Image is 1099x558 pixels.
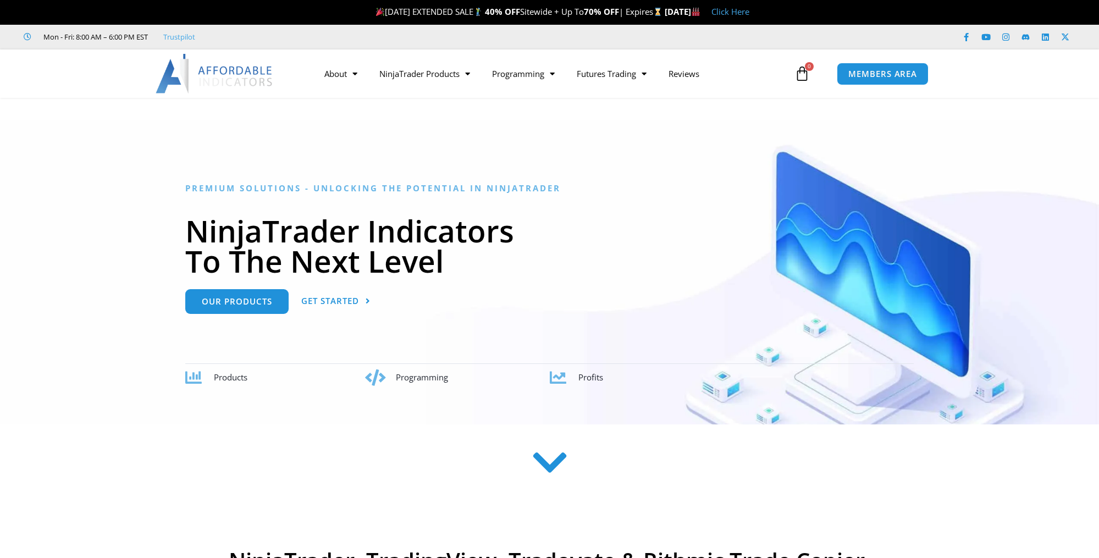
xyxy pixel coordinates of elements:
[474,8,482,16] img: 🏌️‍♂️
[185,183,914,194] h6: Premium Solutions - Unlocking the Potential in NinjaTrader
[313,61,792,86] nav: Menu
[566,61,658,86] a: Futures Trading
[578,372,603,383] span: Profits
[185,289,289,314] a: Our Products
[805,62,814,71] span: 0
[202,297,272,306] span: Our Products
[848,70,917,78] span: MEMBERS AREA
[658,61,710,86] a: Reviews
[654,8,662,16] img: ⌛
[185,216,914,276] h1: NinjaTrader Indicators To The Next Level
[778,58,826,90] a: 0
[837,63,929,85] a: MEMBERS AREA
[396,372,448,383] span: Programming
[41,30,148,43] span: Mon - Fri: 8:00 AM – 6:00 PM EST
[481,61,566,86] a: Programming
[373,6,665,17] span: [DATE] EXTENDED SALE Sitewide + Up To | Expires
[376,8,384,16] img: 🎉
[313,61,368,86] a: About
[301,289,371,314] a: Get Started
[214,372,247,383] span: Products
[301,297,359,305] span: Get Started
[692,8,700,16] img: 🏭
[584,6,619,17] strong: 70% OFF
[711,6,749,17] a: Click Here
[368,61,481,86] a: NinjaTrader Products
[665,6,700,17] strong: [DATE]
[156,54,274,93] img: LogoAI | Affordable Indicators – NinjaTrader
[485,6,520,17] strong: 40% OFF
[163,30,195,43] a: Trustpilot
